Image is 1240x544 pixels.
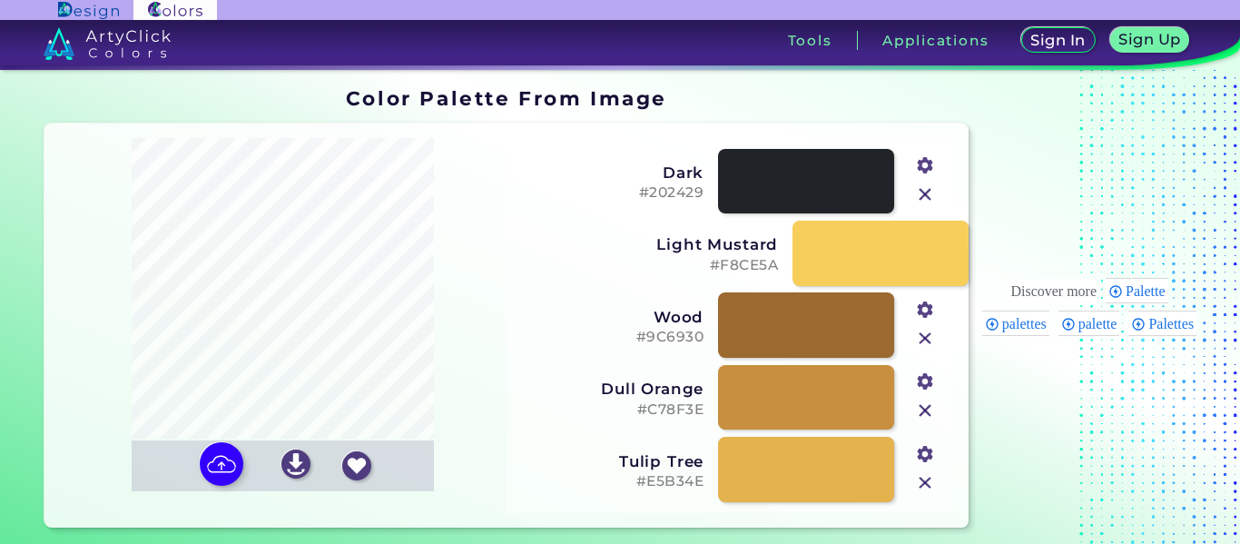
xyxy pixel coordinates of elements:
img: icon_close.svg [913,183,937,206]
h5: #F8CE5A [593,257,778,274]
img: icon_close.svg [913,399,937,422]
img: icon_close.svg [913,327,937,351]
img: icon_download_white.svg [281,450,310,479]
a: Sign Up [1112,28,1186,52]
h5: #202429 [518,184,704,202]
div: Palette [1106,278,1168,303]
h3: Tulip Tree [518,452,704,470]
div: Palettes [1128,311,1196,336]
h3: Wood [518,308,704,326]
h5: Sign Up [1120,33,1178,46]
img: icon picture [200,442,243,486]
img: logo_artyclick_colors_white.svg [44,27,172,60]
h5: #9C6930 [518,329,704,346]
div: palettes [982,311,1049,336]
h5: #E5B34E [518,473,704,490]
span: Palettes [1148,316,1199,331]
h5: #C78F3E [518,401,704,419]
h3: Dark [518,163,704,182]
h5: Sign In [1033,34,1084,47]
h3: Tools [788,34,832,47]
h3: Dull Orange [518,380,704,398]
h1: Color Palette From Image [346,84,667,112]
img: ArtyClick Design logo [58,2,119,19]
span: Palette [1126,283,1171,299]
span: palette [1078,316,1123,331]
span: palettes [1002,316,1052,331]
img: icon_favourite_white.svg [342,451,371,480]
a: Sign In [1024,28,1093,52]
h3: Applications [882,34,989,47]
h3: Light Mustard [593,235,778,253]
div: palette [1058,311,1120,336]
img: icon_close.svg [913,471,937,495]
div: These are topics related to the article that might interest you [1010,279,1097,304]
